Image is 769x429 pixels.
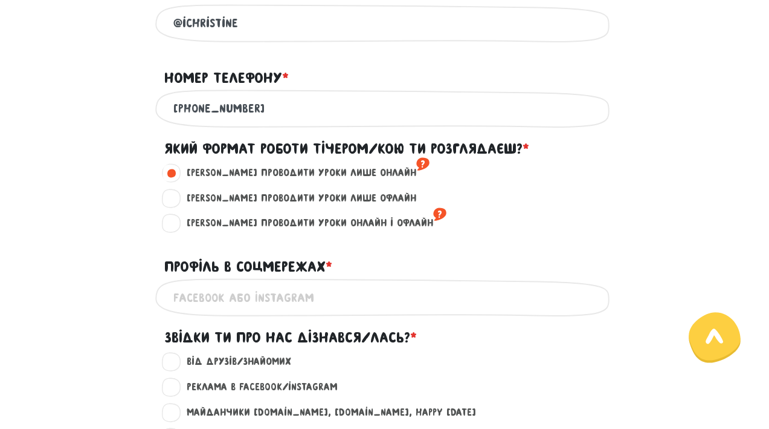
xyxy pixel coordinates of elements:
label: [PERSON_NAME] проводити уроки лише офлайн [176,191,416,206]
label: Майданчики [DOMAIN_NAME], [DOMAIN_NAME], happy [DATE] [176,405,476,421]
label: Від друзів/знайомих [176,354,291,370]
sup: ? [416,154,430,174]
label: Реклама в Facebook/Instagram [176,379,338,395]
label: Звідки ти про нас дізнався/лась? [164,326,417,349]
label: Профіль в соцмережах [164,255,332,278]
label: [PERSON_NAME] проводити уроки лише онлайн [176,165,430,181]
label: Номер телефону [164,67,289,90]
input: @engmogen [173,10,596,37]
sup: ? [433,205,446,224]
input: +38 093 123 45 67 [173,95,596,122]
input: Facebook або Instagram [173,284,596,311]
label: Який формат роботи тічером/кою ти розглядаєш? [164,137,529,160]
label: [PERSON_NAME] проводити уроки онлайн і офлайн [176,215,446,231]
